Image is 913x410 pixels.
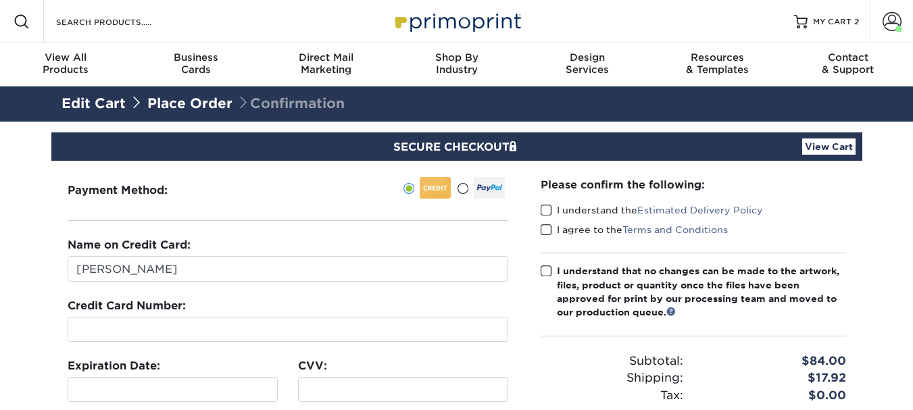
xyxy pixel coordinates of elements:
[68,358,160,374] label: Expiration Date:
[652,51,783,63] span: Resources
[530,387,693,405] div: Tax:
[530,353,693,370] div: Subtotal:
[68,237,191,253] label: Name on Credit Card:
[522,51,652,63] span: Design
[652,43,783,86] a: Resources& Templates
[557,264,846,319] div: I understand that no changes can be made to the artwork, files, product or quantity once the file...
[261,51,391,76] div: Marketing
[693,387,856,405] div: $0.00
[61,95,126,111] a: Edit Cart
[147,95,232,111] a: Place Order
[783,43,913,86] a: Contact& Support
[541,203,763,217] label: I understand the
[637,205,763,215] a: Estimated Delivery Policy
[522,51,652,76] div: Services
[130,51,261,76] div: Cards
[130,43,261,86] a: BusinessCards
[802,138,856,155] a: View Cart
[68,298,186,314] label: Credit Card Number:
[68,184,201,197] h3: Payment Method:
[541,177,846,193] div: Please confirm the following:
[68,256,508,282] input: First & Last Name
[74,323,502,336] iframe: Secure payment input frame
[55,14,187,30] input: SEARCH PRODUCTS.....
[854,17,859,26] span: 2
[530,369,693,387] div: Shipping:
[261,43,391,86] a: Direct MailMarketing
[541,223,728,236] label: I agree to the
[304,383,502,396] iframe: Secure payment input frame
[389,7,524,36] img: Primoprint
[261,51,391,63] span: Direct Mail
[237,95,345,111] span: Confirmation
[783,51,913,63] span: Contact
[391,51,522,63] span: Shop By
[391,43,522,86] a: Shop ByIndustry
[622,224,728,235] a: Terms and Conditions
[391,51,522,76] div: Industry
[393,140,520,153] span: SECURE CHECKOUT
[783,51,913,76] div: & Support
[693,353,856,370] div: $84.00
[522,43,652,86] a: DesignServices
[298,358,327,374] label: CVV:
[813,16,852,28] span: MY CART
[652,51,783,76] div: & Templates
[693,369,856,387] div: $17.92
[74,383,272,396] iframe: Secure payment input frame
[130,51,261,63] span: Business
